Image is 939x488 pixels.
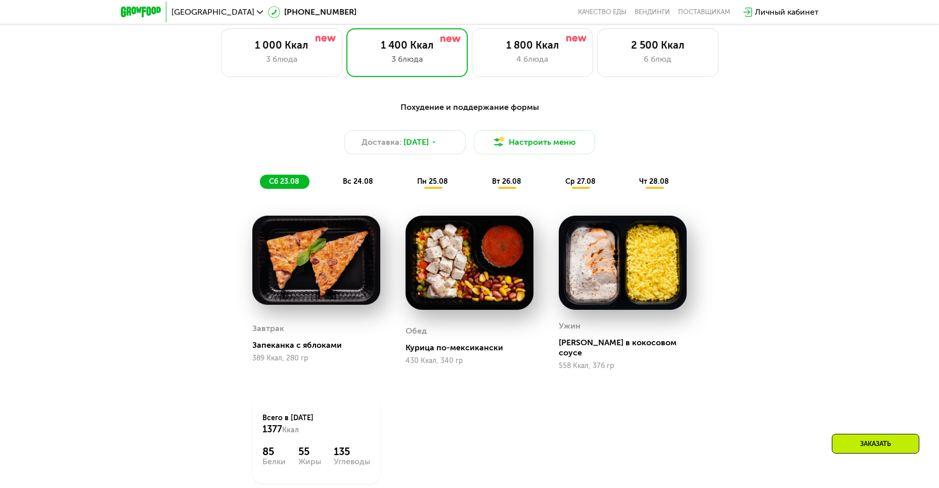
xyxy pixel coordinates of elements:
button: Настроить меню [474,130,595,154]
div: 6 блюд [608,53,708,65]
span: ср 27.08 [565,177,596,186]
div: Завтрак [252,321,284,336]
div: Жиры [298,458,321,466]
span: чт 28.08 [639,177,669,186]
div: 3 блюда [357,53,457,65]
div: Белки [262,458,286,466]
span: пн 25.08 [417,177,448,186]
div: 3 блюда [232,53,332,65]
span: 1377 [262,424,282,435]
span: сб 23.08 [269,177,299,186]
div: Ужин [559,318,580,334]
span: вт 26.08 [492,177,521,186]
div: Обед [406,323,427,339]
div: 430 Ккал, 340 гр [406,357,533,365]
div: 4 блюда [482,53,583,65]
div: Запеканка с яблоками [252,340,388,350]
a: Вендинги [635,8,670,16]
span: [DATE] [404,136,429,148]
span: вс 24.08 [343,177,373,186]
div: 1 000 Ккал [232,39,332,51]
span: Доставка: [362,136,401,148]
div: Всего в [DATE] [262,413,370,435]
a: Качество еды [578,8,627,16]
div: 1 400 Ккал [357,39,457,51]
div: 389 Ккал, 280 гр [252,354,380,362]
div: 135 [334,445,370,458]
a: [PHONE_NUMBER] [268,6,356,18]
div: 85 [262,445,286,458]
div: 1 800 Ккал [482,39,583,51]
div: Углеводы [334,458,370,466]
div: 558 Ккал, 376 гр [559,362,687,370]
div: Личный кабинет [755,6,819,18]
div: Курица по-мексикански [406,343,542,353]
div: Похудение и поддержание формы [170,101,769,114]
span: [GEOGRAPHIC_DATA] [171,8,254,16]
div: 55 [298,445,321,458]
div: [PERSON_NAME] в кокосовом соусе [559,338,695,358]
span: Ккал [282,426,299,434]
div: 2 500 Ккал [608,39,708,51]
div: Заказать [832,434,919,454]
div: поставщикам [678,8,730,16]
